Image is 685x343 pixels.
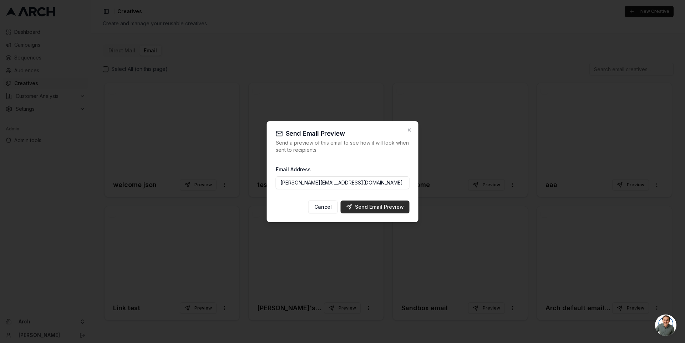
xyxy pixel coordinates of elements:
input: Enter email address to receive preview [276,176,410,189]
button: Send Email Preview [341,201,410,213]
button: Cancel [308,201,338,213]
label: Email Address [276,166,311,172]
div: Send Email Preview [346,203,404,211]
h2: Send Email Preview [276,130,410,137]
p: Send a preview of this email to see how it will look when sent to recipients. [276,139,410,154]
